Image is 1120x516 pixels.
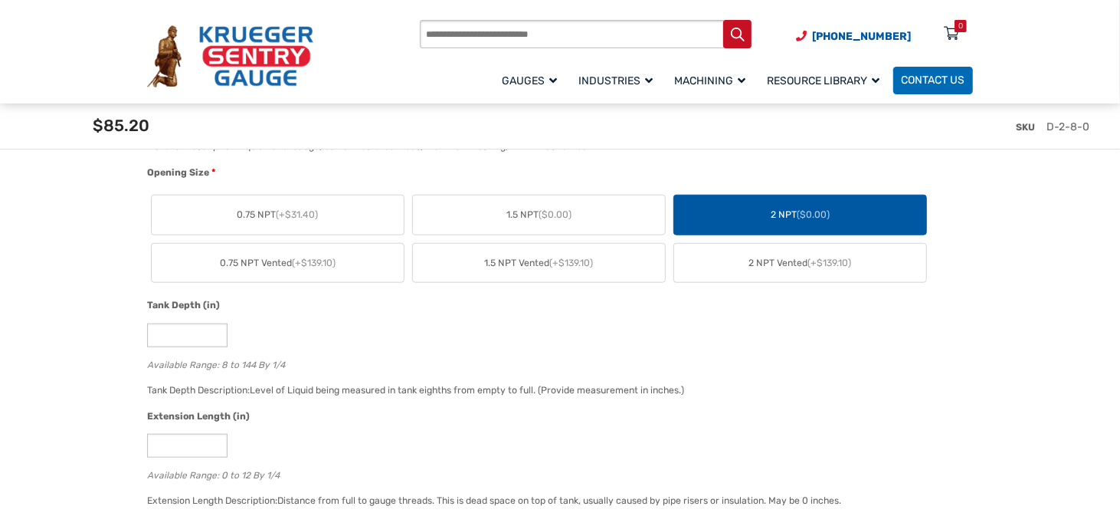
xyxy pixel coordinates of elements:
[666,64,759,96] a: Machining
[147,411,250,422] span: Extension Length (in)
[771,208,830,222] span: 2 NPT
[237,208,319,222] span: 0.75 NPT
[292,258,336,268] span: (+$139.10)
[503,74,558,87] span: Gauges
[808,258,852,268] span: (+$139.10)
[579,74,653,87] span: Industries
[675,74,746,87] span: Machining
[506,208,571,222] span: 1.5 NPT
[147,466,965,481] div: Available Range: 0 to 12 By 1/4
[211,166,215,179] abbr: required
[796,28,911,44] a: Phone Number (920) 434-8860
[147,385,250,396] span: Tank Depth Description:
[147,25,313,87] img: Krueger Sentry Gauge
[147,300,220,311] span: Tank Depth (in)
[539,209,571,220] span: ($0.00)
[147,167,209,178] span: Opening Size
[220,256,336,270] span: 0.75 NPT Vented
[812,30,911,43] span: [PHONE_NUMBER]
[902,74,965,87] span: Contact Us
[250,385,684,396] div: Level of Liquid being measured in tank eighths from empty to full. (Provide measurement in inches.)
[571,64,666,96] a: Industries
[768,74,880,87] span: Resource Library
[797,209,830,220] span: ($0.00)
[277,495,841,506] div: Distance from full to gauge threads. This is dead space on top of tank, usually caused by pipe ri...
[550,258,594,268] span: (+$139.10)
[277,209,319,220] span: (+$31.40)
[485,256,594,270] span: 1.5 NPT Vented
[494,64,571,96] a: Gauges
[893,67,973,94] a: Contact Us
[749,256,852,270] span: 2 NPT Vented
[93,116,149,135] span: $85.20
[1016,122,1035,133] span: SKU
[759,64,893,96] a: Resource Library
[147,495,277,506] span: Extension Length Description:
[147,356,965,370] div: Available Range: 8 to 144 By 1/4
[1046,120,1089,133] span: D-2-8-0
[958,20,963,32] div: 0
